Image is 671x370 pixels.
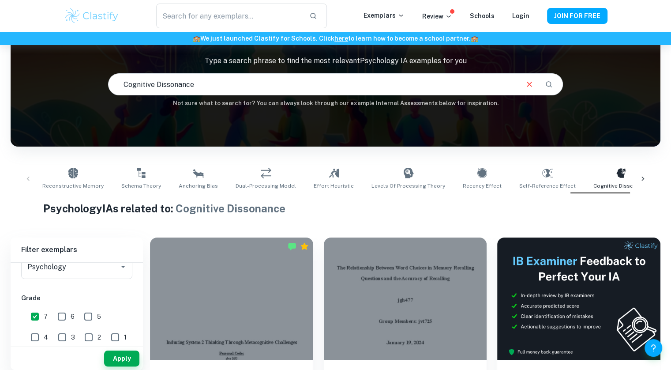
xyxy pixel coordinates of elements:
[300,242,309,251] div: Premium
[117,261,129,273] button: Open
[176,202,285,215] span: Cognitive Dissonance
[97,332,101,342] span: 2
[497,238,660,360] img: Thumbnail
[470,12,495,19] a: Schools
[288,242,296,251] img: Marked
[593,182,649,190] span: Cognitive Dissonance
[193,35,200,42] span: 🏫
[121,182,161,190] span: Schema Theory
[104,351,139,366] button: Apply
[97,312,101,321] span: 5
[236,182,296,190] span: Dual-Processing Model
[645,339,662,357] button: Help and Feedback
[364,11,405,20] p: Exemplars
[21,293,132,303] h6: Grade
[179,182,218,190] span: Anchoring Bias
[11,238,143,262] h6: Filter exemplars
[109,72,517,97] input: E.g. cognitive development theories, abnormal psychology case studies, social psychology experime...
[156,4,302,28] input: Search for any exemplars...
[2,34,669,43] h6: We just launched Clastify for Schools. Click to learn how to become a school partner.
[124,332,127,342] span: 1
[64,7,120,25] img: Clastify logo
[42,182,104,190] span: Reconstructive Memory
[11,56,660,66] p: Type a search phrase to find the most relevant Psychology IA examples for you
[11,99,660,108] h6: Not sure what to search for? You can always look through our example Internal Assessments below f...
[71,312,75,321] span: 6
[512,12,529,19] a: Login
[314,182,354,190] span: Effort Heuristic
[44,332,48,342] span: 4
[521,76,538,93] button: Clear
[334,35,348,42] a: here
[43,200,628,216] h1: Psychology IAs related to:
[541,77,556,92] button: Search
[44,312,48,321] span: 7
[547,8,607,24] button: JOIN FOR FREE
[471,35,478,42] span: 🏫
[519,182,576,190] span: Self-Reference Effect
[463,182,502,190] span: Recency Effect
[371,182,445,190] span: Levels of Processing Theory
[71,332,75,342] span: 3
[422,11,452,21] p: Review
